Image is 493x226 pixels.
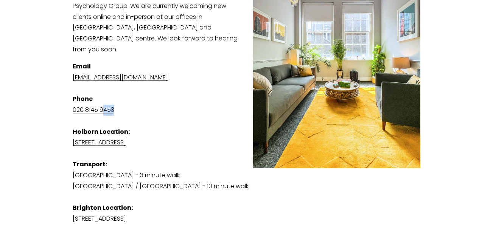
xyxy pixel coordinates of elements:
[73,214,126,223] a: [STREET_ADDRESS]
[73,94,93,103] strong: Phone
[73,73,168,82] a: [EMAIL_ADDRESS][DOMAIN_NAME]
[73,105,114,114] a: 020 8145 9453
[73,138,126,147] a: [STREET_ADDRESS]
[73,203,133,212] strong: Brighton Location:
[73,127,130,136] strong: Holborn Location:
[73,61,420,224] p: [GEOGRAPHIC_DATA] - 3 minute walk [GEOGRAPHIC_DATA] / [GEOGRAPHIC_DATA] - 10 minute walk
[73,62,91,71] strong: Email
[73,160,107,169] strong: Transport:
